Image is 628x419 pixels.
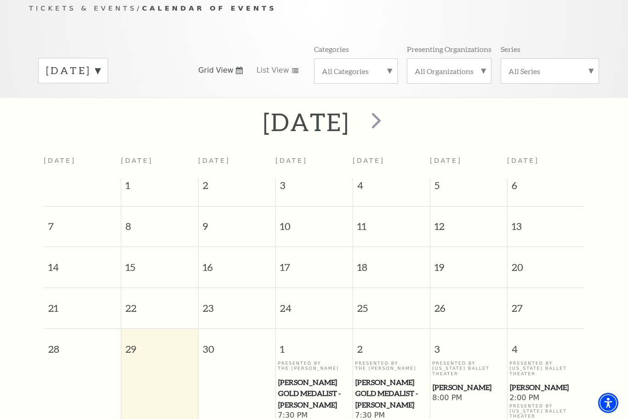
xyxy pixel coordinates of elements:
[355,377,427,411] span: [PERSON_NAME] Gold Medalist - [PERSON_NAME]
[121,157,153,164] span: [DATE]
[430,157,462,164] span: [DATE]
[199,288,275,320] span: 23
[432,393,505,403] span: 8:00 PM
[508,288,585,320] span: 27
[508,329,585,361] span: 4
[314,44,349,54] p: Categories
[198,65,234,75] span: Grid View
[355,361,428,371] p: Presented By The [PERSON_NAME]
[278,377,350,411] span: [PERSON_NAME] Gold Medalist - [PERSON_NAME]
[508,66,591,76] label: All Series
[276,178,353,197] span: 3
[353,157,385,164] span: [DATE]
[257,65,289,75] span: List View
[121,178,198,197] span: 1
[509,361,582,376] p: Presented By [US_STATE] Ballet Theater
[507,157,539,164] span: [DATE]
[509,393,582,403] span: 2:00 PM
[198,157,230,164] span: [DATE]
[46,63,100,78] label: [DATE]
[199,329,275,361] span: 30
[276,207,353,238] span: 10
[44,288,121,320] span: 21
[353,178,430,197] span: 4
[508,207,585,238] span: 13
[263,107,350,137] h2: [DATE]
[121,288,198,320] span: 22
[353,247,430,279] span: 18
[276,247,353,279] span: 17
[433,382,504,393] span: [PERSON_NAME]
[508,247,585,279] span: 20
[199,247,275,279] span: 16
[359,106,392,138] button: next
[501,44,520,54] p: Series
[430,329,507,361] span: 3
[353,288,430,320] span: 25
[598,393,618,413] div: Accessibility Menu
[276,329,353,361] span: 1
[430,247,507,279] span: 19
[44,207,121,238] span: 7
[199,178,275,197] span: 2
[44,151,121,178] th: [DATE]
[509,403,582,419] p: Presented By [US_STATE] Ballet Theater
[430,207,507,238] span: 12
[44,247,121,279] span: 14
[430,178,507,197] span: 5
[142,4,277,12] span: Calendar of Events
[121,207,198,238] span: 8
[430,288,507,320] span: 26
[121,329,198,361] span: 29
[121,247,198,279] span: 15
[44,329,121,361] span: 28
[29,3,599,14] p: /
[199,207,275,238] span: 9
[276,288,353,320] span: 24
[353,207,430,238] span: 11
[510,382,582,393] span: [PERSON_NAME]
[29,4,137,12] span: Tickets & Events
[432,361,505,376] p: Presented By [US_STATE] Ballet Theater
[415,66,484,76] label: All Organizations
[508,178,585,197] span: 6
[407,44,491,54] p: Presenting Organizations
[322,66,390,76] label: All Categories
[353,329,430,361] span: 2
[278,361,350,371] p: Presented By The [PERSON_NAME]
[275,157,308,164] span: [DATE]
